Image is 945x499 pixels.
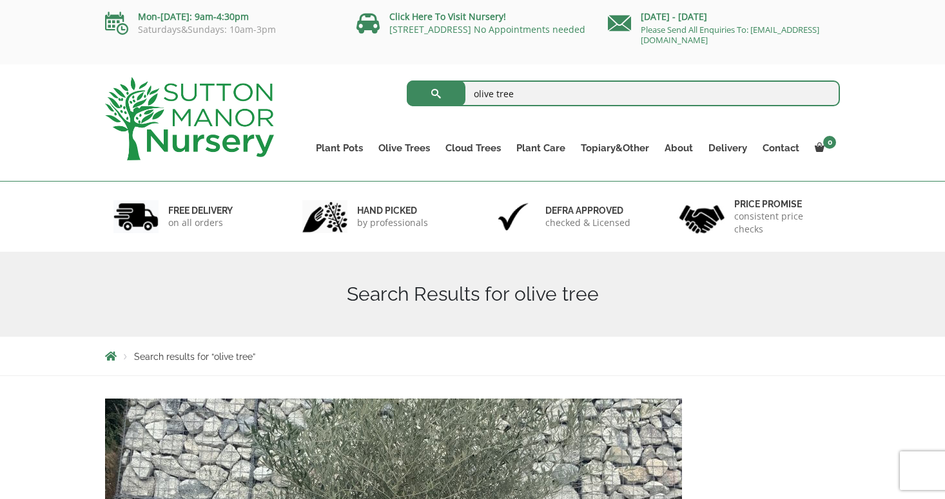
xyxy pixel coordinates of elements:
p: [DATE] - [DATE] [608,9,840,24]
img: 3.jpg [491,200,536,233]
p: consistent price checks [734,210,832,236]
a: Plant Care [509,139,573,157]
a: About [657,139,701,157]
h6: Defra approved [545,205,630,216]
p: checked & Licensed [545,216,630,229]
a: Please Send All Enquiries To: [EMAIL_ADDRESS][DOMAIN_NAME] [641,24,819,46]
span: Search results for “olive tree” [134,352,255,362]
p: Mon-[DATE]: 9am-4:30pm [105,9,337,24]
h1: Search Results for olive tree [105,283,840,306]
h6: hand picked [357,205,428,216]
a: Delivery [701,139,755,157]
a: Click Here To Visit Nursery! [389,10,506,23]
a: Cloud Trees [438,139,509,157]
span: 0 [823,136,836,149]
img: 4.jpg [679,197,725,236]
a: 0 [807,139,840,157]
p: Saturdays&Sundays: 10am-3pm [105,24,337,35]
h6: FREE DELIVERY [168,205,233,216]
img: 1.jpg [113,200,159,233]
nav: Breadcrumbs [105,351,840,361]
h6: Price promise [734,198,832,210]
p: by professionals [357,216,428,229]
img: 2.jpg [302,200,347,233]
a: Contact [755,139,807,157]
a: [STREET_ADDRESS] No Appointments needed [389,23,585,35]
a: Plant Pots [308,139,371,157]
input: Search... [407,80,841,106]
p: on all orders [168,216,233,229]
img: logo [105,77,274,160]
a: Topiary&Other [573,139,657,157]
a: Olive Trees [371,139,438,157]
